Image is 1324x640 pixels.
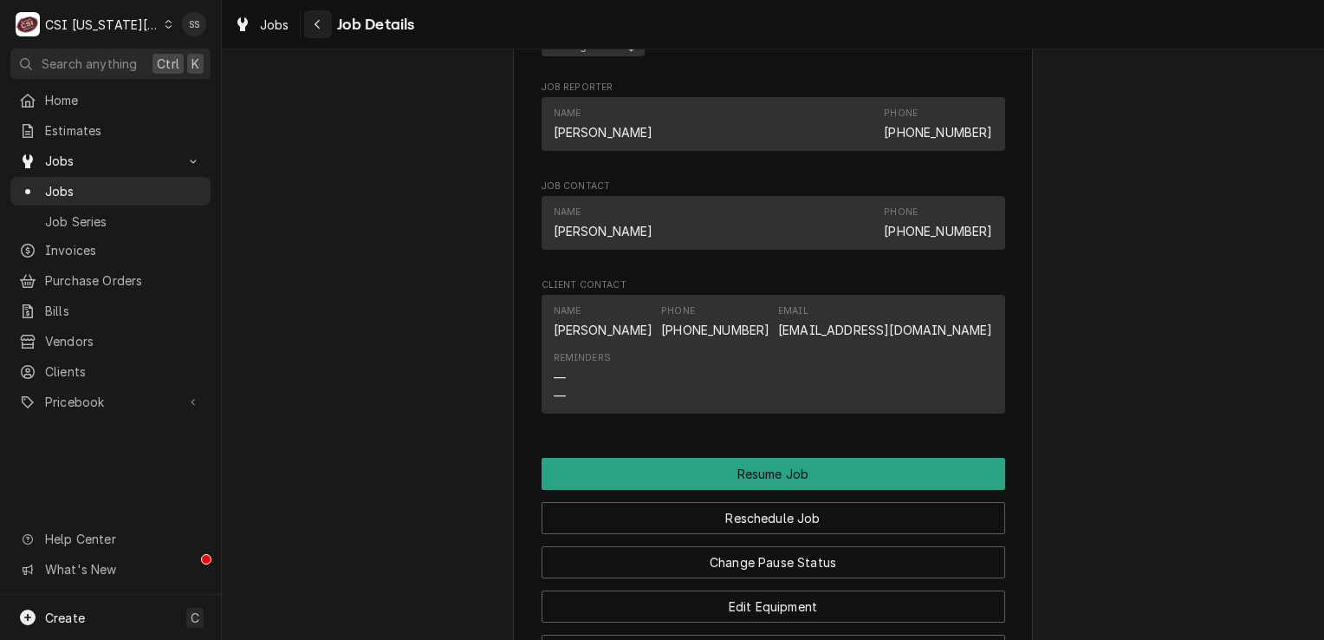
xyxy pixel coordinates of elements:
[542,81,1005,159] div: Job Reporter
[542,591,1005,623] button: Edit Equipment
[45,241,202,259] span: Invoices
[554,107,581,121] div: Name
[10,86,211,114] a: Home
[554,206,581,219] div: Name
[45,212,202,231] span: Job Series
[10,207,211,236] a: Job Series
[554,321,653,339] div: [PERSON_NAME]
[45,302,202,320] span: Bills
[554,123,653,141] div: [PERSON_NAME]
[778,304,992,339] div: Email
[45,393,176,411] span: Pricebook
[542,97,1005,150] div: Contact
[10,357,211,386] a: Clients
[554,304,653,339] div: Name
[554,222,653,240] div: [PERSON_NAME]
[45,121,202,140] span: Estimates
[554,107,653,141] div: Name
[10,116,211,145] a: Estimates
[260,16,289,34] span: Jobs
[304,10,332,38] button: Navigate back
[884,206,992,240] div: Phone
[554,369,566,387] div: —
[884,107,992,141] div: Phone
[10,49,211,79] button: Search anythingCtrlK
[191,609,199,627] span: C
[542,578,1005,623] div: Button Group Row
[542,97,1005,158] div: Job Reporter List
[10,147,211,175] a: Go to Jobs
[884,107,918,121] div: Phone
[45,611,85,625] span: Create
[45,16,159,34] div: CSI [US_STATE][GEOGRAPHIC_DATA]
[554,387,566,405] div: —
[16,12,40,36] div: CSI Kansas City's Avatar
[42,55,137,73] span: Search anything
[45,182,202,200] span: Jobs
[542,180,1005,258] div: Job Contact
[45,271,202,290] span: Purchase Orders
[661,304,769,339] div: Phone
[45,560,200,578] span: What's New
[542,502,1005,534] button: Reschedule Job
[778,304,808,318] div: Email
[542,490,1005,534] div: Button Group Row
[884,224,992,238] a: [PHONE_NUMBER]
[10,388,211,416] a: Go to Pricebook
[542,458,1005,490] button: Resume Job
[542,458,1005,490] div: Button Group Row
[542,546,1005,578] button: Change Pause Status
[554,206,653,240] div: Name
[542,295,1005,421] div: Client Contact List
[10,327,211,356] a: Vendors
[884,206,918,219] div: Phone
[542,534,1005,578] div: Button Group Row
[10,236,211,264] a: Invoices
[157,55,179,73] span: Ctrl
[778,323,992,337] a: [EMAIL_ADDRESS][DOMAIN_NAME]
[10,177,211,206] a: Jobs
[227,10,296,39] a: Jobs
[182,12,206,36] div: Sarah Shafer's Avatar
[661,304,695,318] div: Phone
[542,278,1005,292] span: Client Contact
[191,55,199,73] span: K
[554,304,581,318] div: Name
[10,266,211,295] a: Purchase Orders
[542,278,1005,421] div: Client Contact
[554,351,611,365] div: Reminders
[10,525,211,553] a: Go to Help Center
[332,13,415,36] span: Job Details
[182,12,206,36] div: SS
[542,196,1005,249] div: Contact
[542,196,1005,257] div: Job Contact List
[45,152,176,170] span: Jobs
[10,555,211,584] a: Go to What's New
[10,297,211,325] a: Bills
[542,295,1005,414] div: Contact
[542,180,1005,193] span: Job Contact
[542,81,1005,95] span: Job Reporter
[45,530,200,548] span: Help Center
[45,362,202,381] span: Clients
[45,332,202,350] span: Vendors
[661,323,769,337] a: [PHONE_NUMBER]
[16,12,40,36] div: C
[554,351,611,404] div: Reminders
[884,125,992,140] a: [PHONE_NUMBER]
[45,91,202,109] span: Home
